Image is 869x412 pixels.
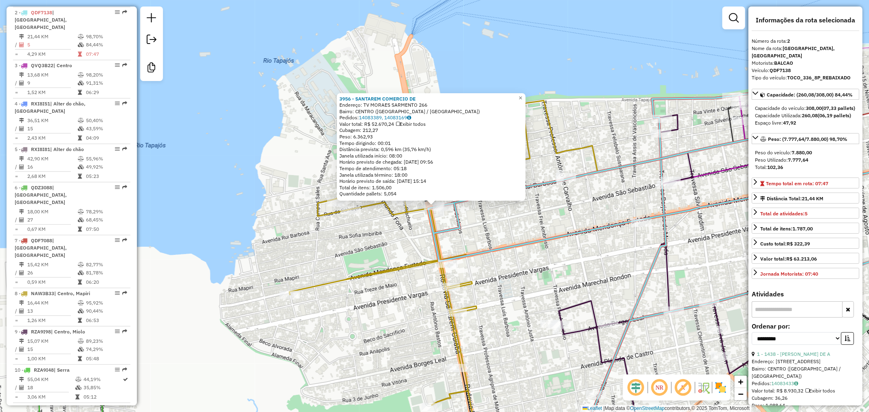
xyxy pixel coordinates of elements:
span: 6 - [15,184,67,205]
div: Valor total: [760,255,817,263]
i: % de utilização do peso [78,156,84,161]
td: / [15,345,19,353]
strong: R$ 322,39 [787,241,810,247]
td: 05:23 [86,172,127,180]
em: Rota exportada [122,329,127,334]
h4: Atividades [752,290,859,298]
em: Rota exportada [122,291,127,296]
div: Número da rota: [752,37,859,45]
i: Distância Total [19,156,24,161]
td: 18 [27,384,75,392]
td: 90,44% [86,307,127,315]
span: QDZ3088 [31,184,52,191]
div: Cubagem: 212,27 [339,127,523,134]
i: % de utilização do peso [78,72,84,77]
td: = [15,88,19,96]
a: Close popup [516,93,526,103]
span: 2 - [15,9,67,30]
td: 78,29% [86,208,127,216]
a: 1 - 1438 - [PERSON_NAME] DE A [757,351,830,357]
i: Distância Total [19,118,24,123]
i: % de utilização do peso [78,339,84,344]
td: 42,90 KM [27,155,77,163]
td: = [15,278,19,286]
td: / [15,384,19,392]
td: 98,20% [86,71,127,79]
td: / [15,163,19,171]
span: − [738,389,744,399]
strong: 260,08 [802,112,818,118]
td: 18,00 KM [27,208,77,216]
span: RXI8I51 [31,101,50,107]
td: 15,42 KM [27,261,77,269]
td: 74,29% [86,345,127,353]
i: Tempo total em rota [78,356,82,361]
div: Peso: 6.362,93 [339,134,523,140]
span: 7 - [15,237,67,258]
a: 14083389, 14083169 [359,114,411,121]
td: = [15,393,19,401]
div: Bairro: CENTRO ([GEOGRAPHIC_DATA] / [GEOGRAPHIC_DATA]) [752,365,859,380]
i: % de utilização do peso [78,118,84,123]
a: Total de itens:1.787,00 [752,223,859,234]
div: Valor total: R$ 52.670,24 [339,121,523,127]
i: Tempo total em rota [78,136,82,140]
a: Criar modelo [143,59,160,78]
div: Motorista: [752,59,859,67]
td: 06:53 [86,316,127,324]
td: 07:47 [86,50,127,58]
td: 1,26 KM [27,316,77,324]
td: / [15,269,19,277]
span: QDF7138 [31,9,52,15]
em: Rota exportada [122,367,127,372]
i: Observações [794,381,798,386]
i: % de utilização da cubagem [75,385,81,390]
i: Total de Atividades [19,81,24,85]
span: | Centro [53,62,72,68]
h4: Informações da rota selecionada [752,16,859,24]
a: Distância Total:21,44 KM [752,193,859,204]
i: Tempo total em rota [78,318,82,323]
i: % de utilização do peso [78,209,84,214]
td: 15 [27,345,77,353]
div: Capacidade do veículo: [755,105,856,112]
td: 07:50 [86,225,127,233]
span: QVC2789 [34,405,55,411]
span: RZA9I48 [34,367,54,373]
span: 4 - [15,101,86,114]
td: 16 [27,163,77,171]
a: Exibir filtros [726,10,742,26]
td: 44,19% [83,375,123,384]
em: Rota exportada [122,63,127,68]
span: Exibir rótulo [673,378,693,397]
span: + [738,377,744,387]
i: % de utilização da cubagem [78,347,84,352]
div: Distância Total: [760,195,823,202]
i: Rota otimizada [123,377,128,382]
div: Endereço: TV MORAES SARMENTO 266 [339,102,523,108]
td: 1,00 KM [27,355,77,363]
span: 8 - [15,290,90,296]
td: 91,31% [86,79,127,87]
i: Total de Atividades [19,347,24,352]
i: Tempo total em rota [78,90,82,95]
td: 16,44 KM [27,299,77,307]
td: 2,43 KM [27,134,77,142]
td: 0,59 KM [27,278,77,286]
i: Total de Atividades [19,42,24,47]
span: | [GEOGRAPHIC_DATA], [GEOGRAPHIC_DATA] [15,237,67,258]
div: Veículo: [752,67,859,74]
td: = [15,355,19,363]
strong: 1.787,00 [792,226,813,232]
a: Valor total:R$ 63.213,06 [752,253,859,264]
span: Peso do veículo: [755,149,812,156]
div: Total de itens: [760,225,813,232]
em: Opções [115,63,120,68]
td: 98,70% [86,33,127,41]
td: / [15,125,19,133]
em: Rota exportada [122,185,127,190]
div: Peso: (7.777,64/7.880,00) 98,70% [752,146,859,174]
span: | Serra [54,367,70,373]
td: 04:09 [86,134,127,142]
td: 50,40% [86,116,127,125]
